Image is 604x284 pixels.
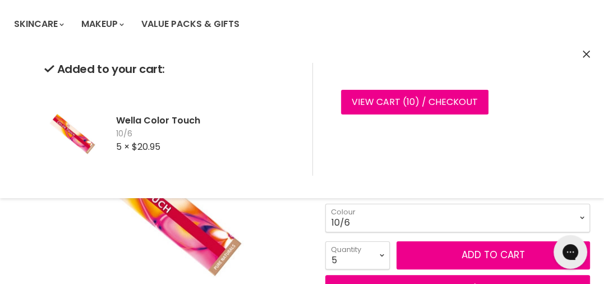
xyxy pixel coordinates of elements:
[133,12,248,36] a: Value Packs & Gifts
[407,95,415,108] span: 10
[132,140,160,153] span: $20.95
[116,129,294,140] span: 10/6
[6,12,71,36] a: Skincare
[116,140,130,153] span: 5 ×
[44,63,294,76] h2: Added to your cart:
[44,91,100,176] img: Wella Color Touch
[325,241,390,269] select: Quantity
[583,49,590,61] button: Close
[396,241,590,269] button: Add to cart
[116,114,294,126] h2: Wella Color Touch
[548,231,593,273] iframe: Gorgias live chat messenger
[73,12,131,36] a: Makeup
[341,90,488,114] a: View cart (10) / Checkout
